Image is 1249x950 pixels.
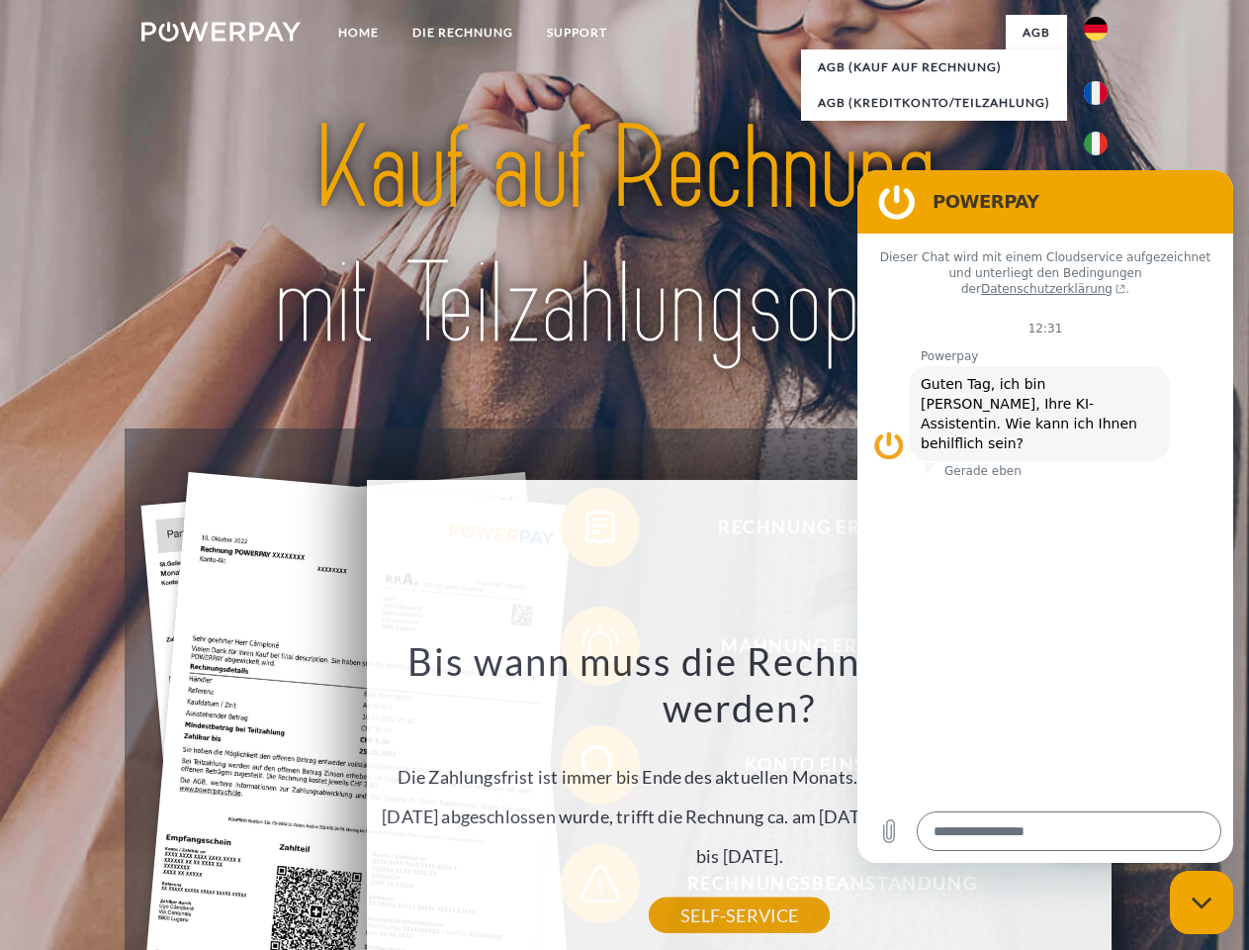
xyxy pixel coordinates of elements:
a: SELF-SERVICE [649,898,830,933]
a: AGB (Kauf auf Rechnung) [801,49,1067,85]
iframe: Messaging-Fenster [857,170,1233,863]
a: DIE RECHNUNG [396,15,530,50]
a: agb [1006,15,1067,50]
iframe: Schaltfläche zum Öffnen des Messaging-Fensters; Konversation läuft [1170,871,1233,934]
a: SUPPORT [530,15,624,50]
img: logo-powerpay-white.svg [141,22,301,42]
a: AGB (Kreditkonto/Teilzahlung) [801,85,1067,121]
img: title-powerpay_de.svg [189,95,1060,379]
h3: Bis wann muss die Rechnung bezahlt werden? [379,637,1101,732]
div: Die Zahlungsfrist ist immer bis Ende des aktuellen Monats. Wenn die Bestellung z.B. am [DATE] abg... [379,637,1101,915]
img: de [1084,17,1108,41]
img: it [1084,132,1108,155]
a: Home [321,15,396,50]
img: fr [1084,81,1108,105]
